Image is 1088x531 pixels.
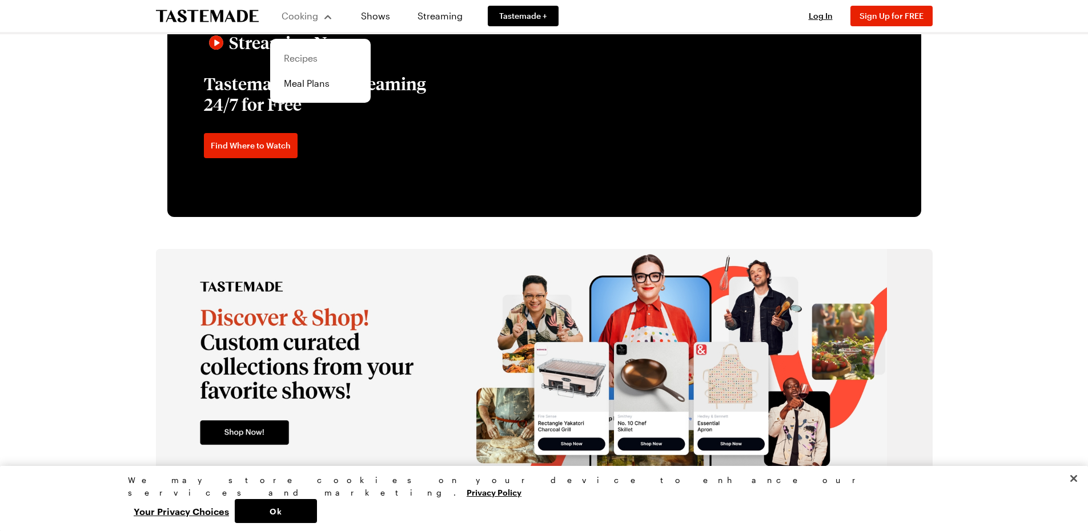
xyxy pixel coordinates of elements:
button: Ok [235,499,317,523]
button: Your Privacy Choices [128,499,235,523]
span: Find Where to Watch [211,140,291,151]
span: Tastemade + [499,10,547,22]
a: Find Where to Watch [204,133,298,158]
h2: Streaming Now [229,33,350,53]
a: To Tastemade Home Page [156,10,259,23]
div: Cooking [270,39,371,103]
a: Recipes [277,46,364,71]
button: Close [1061,466,1086,491]
button: Sign Up for FREE [850,6,933,26]
span: Log In [809,11,833,21]
span: Cooking [282,10,318,21]
a: Tastemade + [488,6,559,26]
h2: Tastemade Series Streaming 24/7 for Free [204,74,432,115]
a: More information about your privacy, opens in a new tab [467,486,521,497]
a: Meal Plans [277,71,364,96]
div: We may store cookies on your device to enhance our services and marketing. [128,474,950,499]
button: Cooking [282,2,334,30]
div: Privacy [128,474,950,523]
button: Log In [798,10,844,22]
span: Sign Up for FREE [860,11,924,21]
